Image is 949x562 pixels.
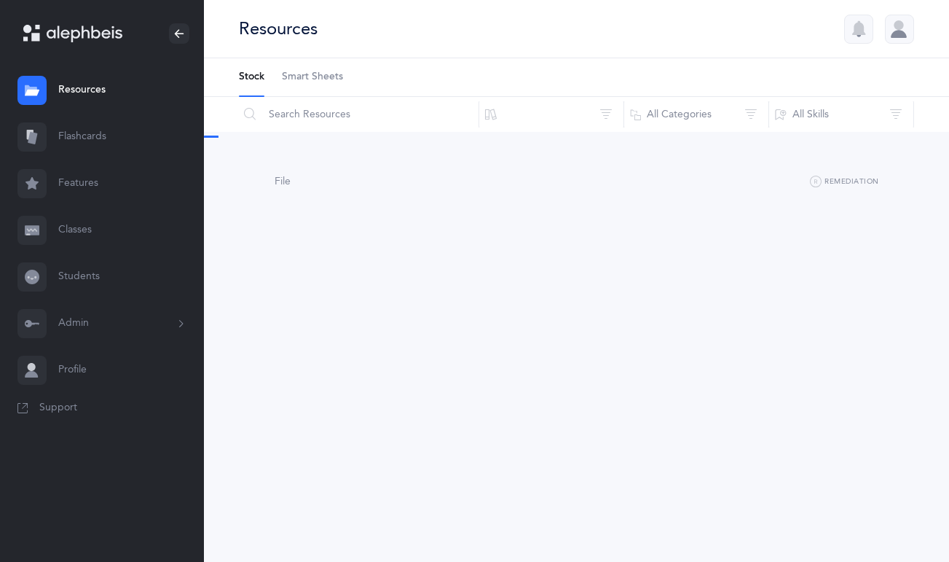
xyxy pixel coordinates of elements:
[768,97,914,132] button: All Skills
[275,176,291,187] span: File
[239,17,318,41] div: Resources
[623,97,769,132] button: All Categories
[39,401,77,415] span: Support
[810,173,879,191] button: Remediation
[238,97,479,132] input: Search Resources
[282,70,343,85] span: Smart Sheets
